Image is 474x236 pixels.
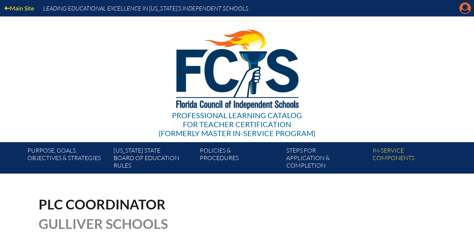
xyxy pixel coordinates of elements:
[160,16,314,119] img: FCISlogo221.eps
[24,145,110,174] a: Purpose, goals,objectives & strategies
[369,145,456,174] a: In-servicecomponents
[1,3,37,13] a: Main Site
[183,120,291,129] span: for Teacher Certification
[197,145,283,174] a: Policies &Procedures
[158,111,316,138] div: Professional Learning Catalog (formerly Master In-service Program)
[39,196,166,212] span: PLC Coordinator
[459,2,471,14] svg: Manage account
[39,215,168,232] span: Gulliver Schools
[111,145,197,174] a: [US_STATE] StateBoard of Education rules
[156,15,318,139] a: Professional Learning Catalog for Teacher Certification(formerly Master In-service Program)
[283,145,369,174] a: Steps forapplication & completion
